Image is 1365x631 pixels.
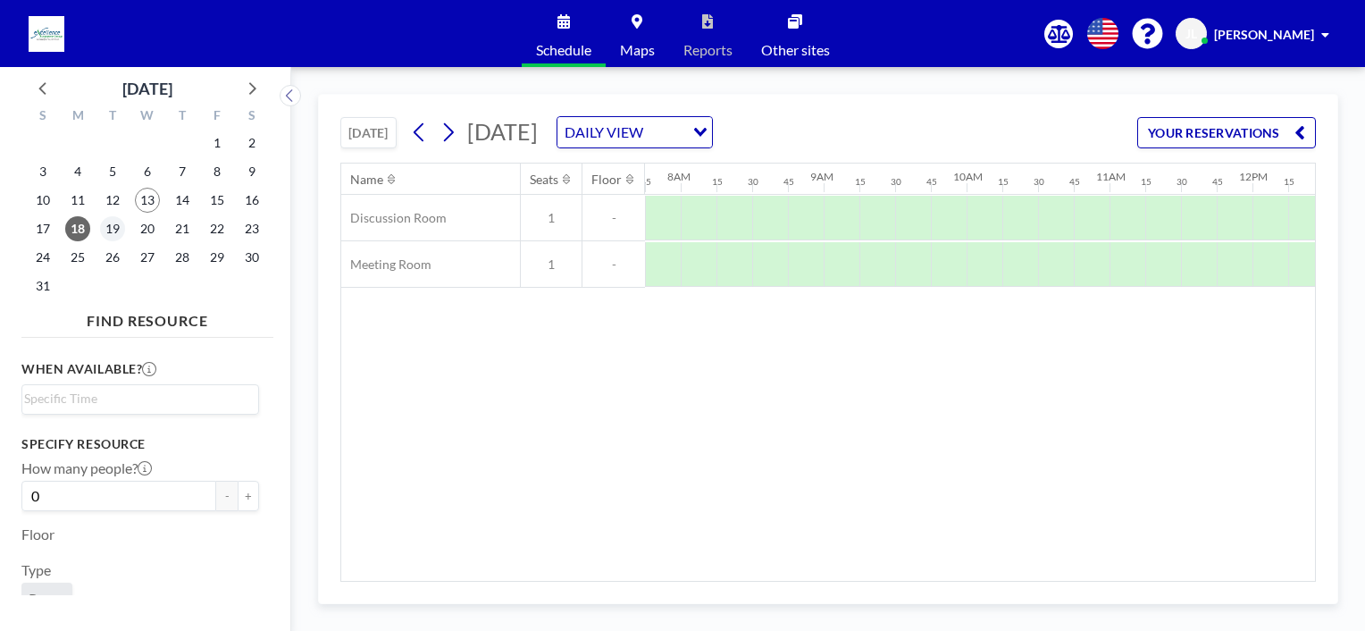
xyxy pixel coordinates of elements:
span: Thursday, August 14, 2025 [170,188,195,213]
span: Friday, August 8, 2025 [205,159,230,184]
div: 30 [891,176,901,188]
span: Thursday, August 21, 2025 [170,216,195,241]
div: 30 [1177,176,1187,188]
div: Seats [530,172,558,188]
span: [PERSON_NAME] [1214,27,1314,42]
span: Tuesday, August 12, 2025 [100,188,125,213]
span: Tuesday, August 5, 2025 [100,159,125,184]
div: 45 [1069,176,1080,188]
div: 30 [1034,176,1044,188]
span: JL [1185,26,1197,42]
span: Sunday, August 17, 2025 [30,216,55,241]
span: Wednesday, August 6, 2025 [135,159,160,184]
span: Wednesday, August 20, 2025 [135,216,160,241]
span: Sunday, August 31, 2025 [30,273,55,299]
span: Schedule [536,43,591,57]
div: 30 [748,176,758,188]
span: Monday, August 18, 2025 [65,216,90,241]
label: Type [21,561,51,579]
div: 15 [712,176,723,188]
div: 12PM [1239,170,1268,183]
div: 45 [783,176,794,188]
img: organization-logo [29,16,64,52]
div: 10AM [953,170,983,183]
span: Saturday, August 9, 2025 [239,159,264,184]
input: Search for option [649,121,682,144]
div: 8AM [667,170,691,183]
span: DAILY VIEW [561,121,647,144]
div: T [96,105,130,129]
span: Room [29,590,65,608]
span: 1 [521,210,582,226]
button: YOUR RESERVATIONS [1137,117,1316,148]
span: Friday, August 15, 2025 [205,188,230,213]
div: 45 [926,176,937,188]
span: Saturday, August 23, 2025 [239,216,264,241]
div: Floor [591,172,622,188]
span: Monday, August 11, 2025 [65,188,90,213]
span: Monday, August 4, 2025 [65,159,90,184]
span: Friday, August 22, 2025 [205,216,230,241]
h3: Specify resource [21,436,259,452]
div: T [164,105,199,129]
span: Wednesday, August 13, 2025 [135,188,160,213]
div: 45 [641,176,651,188]
div: S [26,105,61,129]
div: F [199,105,234,129]
div: 15 [1284,176,1294,188]
button: [DATE] [340,117,397,148]
span: Maps [620,43,655,57]
div: S [234,105,269,129]
span: [DATE] [467,118,538,145]
span: Tuesday, August 26, 2025 [100,245,125,270]
div: 15 [998,176,1009,188]
div: 15 [1141,176,1151,188]
input: Search for option [24,389,248,408]
span: Saturday, August 30, 2025 [239,245,264,270]
span: Sunday, August 24, 2025 [30,245,55,270]
button: + [238,481,259,511]
span: 1 [521,257,582,273]
div: 45 [1212,176,1223,188]
label: Floor [21,526,54,543]
span: Friday, August 29, 2025 [205,245,230,270]
span: Monday, August 25, 2025 [65,245,90,270]
button: - [216,481,238,511]
span: Thursday, August 28, 2025 [170,245,195,270]
span: - [582,257,645,273]
div: W [130,105,165,129]
div: 9AM [810,170,833,183]
span: Saturday, August 2, 2025 [239,130,264,156]
span: - [582,210,645,226]
span: Other sites [761,43,830,57]
div: M [61,105,96,129]
div: Search for option [557,117,712,147]
div: [DATE] [122,76,172,101]
label: How many people? [21,459,152,477]
h4: FIND RESOURCE [21,305,273,330]
span: Sunday, August 10, 2025 [30,188,55,213]
span: Discussion Room [341,210,447,226]
div: 15 [855,176,866,188]
span: Thursday, August 7, 2025 [170,159,195,184]
div: Search for option [22,385,258,412]
span: Sunday, August 3, 2025 [30,159,55,184]
span: Wednesday, August 27, 2025 [135,245,160,270]
span: Friday, August 1, 2025 [205,130,230,156]
span: Saturday, August 16, 2025 [239,188,264,213]
span: Reports [683,43,733,57]
div: 11AM [1096,170,1126,183]
div: Name [350,172,383,188]
span: Tuesday, August 19, 2025 [100,216,125,241]
span: Meeting Room [341,257,431,273]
